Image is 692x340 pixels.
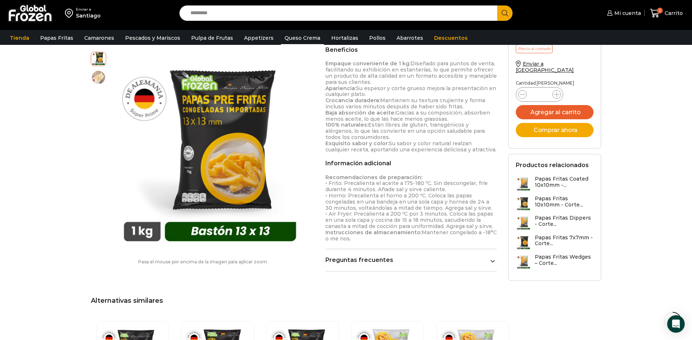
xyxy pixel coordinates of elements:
strong: 100% naturales: [325,121,368,128]
p: Diseñado para puntos de venta, facilitando su exhibición en estanterías, lo que permite ofrecer u... [325,61,497,152]
input: Product quantity [533,89,546,100]
h3: Papas Fritas 7x7mm - Corte... [535,235,594,247]
a: Camarones [81,31,118,45]
a: Pescados y Mariscos [121,31,184,45]
h3: Papas Fritas Wedges – Corte... [535,254,594,266]
strong: Apariencia: [325,85,356,92]
h2: Información adicional [325,160,497,167]
a: 2 Carrito [648,5,685,22]
span: 13×13 [91,70,106,85]
div: Open Intercom Messenger [667,315,685,333]
span: Alternativas similares [91,297,163,305]
div: Santiago [76,12,101,19]
h2: Beneficios [325,46,497,53]
a: Tienda [6,31,33,45]
a: Preguntas frecuentes [325,256,497,263]
p: Pasa el mouse por encima de la imagen para aplicar zoom [91,259,314,264]
h3: Papas Fritas 10x10mm - Corte... [535,196,594,208]
button: Search button [497,5,513,21]
strong: Empaque conveniente de 1 kg: [325,60,410,67]
a: Mi cuenta [605,6,641,20]
a: Papas Fritas 10x10mm - Corte... [516,196,594,211]
a: Enviar a [GEOGRAPHIC_DATA] [516,61,574,73]
a: Papas Fritas Dippers - Corte... [516,215,594,231]
strong: Instrucciones de almacenamiento: [325,229,422,236]
a: Pollos [366,31,389,45]
a: Papas Fritas Coated 10x10mm -... [516,176,594,192]
h3: Papas Fritas Dippers - Corte... [535,215,594,227]
span: 2 [657,8,663,13]
a: Pulpa de Frutas [188,31,237,45]
a: Papas Fritas 7x7mm - Corte... [516,235,594,250]
a: Queso Crema [281,31,324,45]
strong: Crocancia duradera: [325,97,380,104]
strong: Exquisito sabor y color: [325,140,389,147]
p: Cantidad [PERSON_NAME] [516,81,594,86]
span: Carrito [663,9,683,17]
h3: Papas Fritas Coated 10x10mm -... [535,176,594,188]
span: 13×13 [91,51,106,66]
a: Hortalizas [328,31,362,45]
strong: Baja absorción de aceite: [325,109,395,116]
h2: Productos relacionados [516,162,589,169]
p: Precio al contado [516,45,553,53]
button: Agregar al carrito [516,105,594,119]
div: Enviar a [76,7,101,12]
p: • Frito: Precalienta el aceite a 175-180 ºC. Sin descongelar, fríe durante 4 minutos. Añade sal y... [325,174,497,242]
img: address-field-icon.svg [65,7,76,19]
strong: Recomendaciones de preparación: [325,174,422,181]
span: Mi cuenta [612,9,641,17]
button: Comprar ahora [516,123,594,137]
a: Papas Fritas [36,31,77,45]
a: Descuentos [430,31,471,45]
a: Abarrotes [393,31,427,45]
a: Papas Fritas Wedges – Corte... [516,254,594,270]
a: Appetizers [240,31,277,45]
